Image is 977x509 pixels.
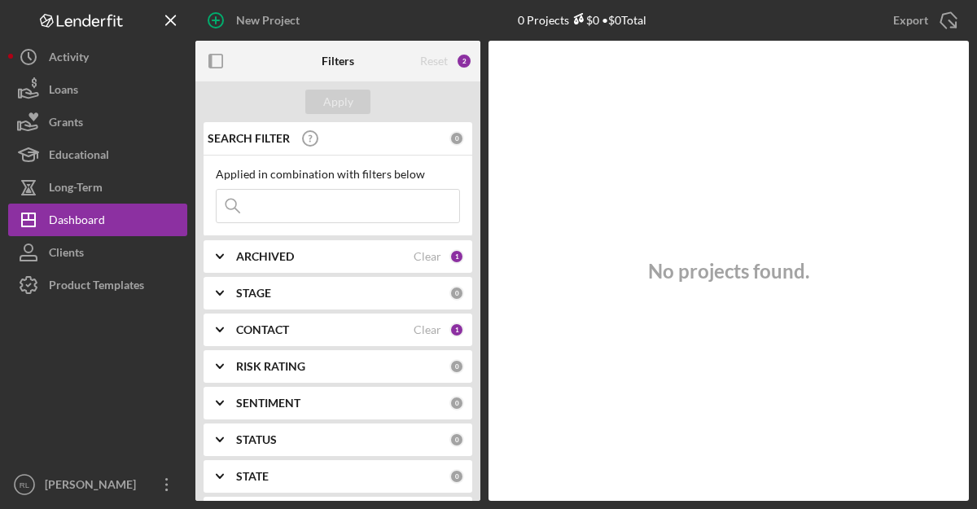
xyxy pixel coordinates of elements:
[8,171,187,204] button: Long-Term
[236,250,294,263] b: ARCHIVED
[305,90,370,114] button: Apply
[449,469,464,484] div: 0
[49,138,109,175] div: Educational
[236,433,277,446] b: STATUS
[236,360,305,373] b: RISK RATING
[449,359,464,374] div: 0
[420,55,448,68] div: Reset
[236,323,289,336] b: CONTACT
[449,396,464,410] div: 0
[414,250,441,263] div: Clear
[49,41,89,77] div: Activity
[414,323,441,336] div: Clear
[236,470,269,483] b: STATE
[236,287,271,300] b: STAGE
[8,269,187,301] button: Product Templates
[449,323,464,337] div: 1
[449,432,464,447] div: 0
[195,4,316,37] button: New Project
[8,138,187,171] button: Educational
[8,106,187,138] button: Grants
[456,53,472,69] div: 2
[648,260,809,283] h3: No projects found.
[49,236,84,273] div: Clients
[41,468,147,505] div: [PERSON_NAME]
[208,132,290,145] b: SEARCH FILTER
[236,397,300,410] b: SENTIMENT
[49,106,83,143] div: Grants
[8,468,187,501] button: RL[PERSON_NAME]
[8,204,187,236] button: Dashboard
[449,131,464,146] div: 0
[216,168,460,181] div: Applied in combination with filters below
[449,249,464,264] div: 1
[8,236,187,269] button: Clients
[49,269,144,305] div: Product Templates
[49,204,105,240] div: Dashboard
[893,4,928,37] div: Export
[49,73,78,110] div: Loans
[877,4,969,37] button: Export
[323,90,353,114] div: Apply
[49,171,103,208] div: Long-Term
[449,286,464,301] div: 0
[569,13,599,27] div: $0
[8,73,187,106] button: Loans
[20,480,30,489] text: RL
[518,13,646,27] div: 0 Projects • $0 Total
[322,55,354,68] b: Filters
[8,41,187,73] button: Activity
[236,4,300,37] div: New Project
